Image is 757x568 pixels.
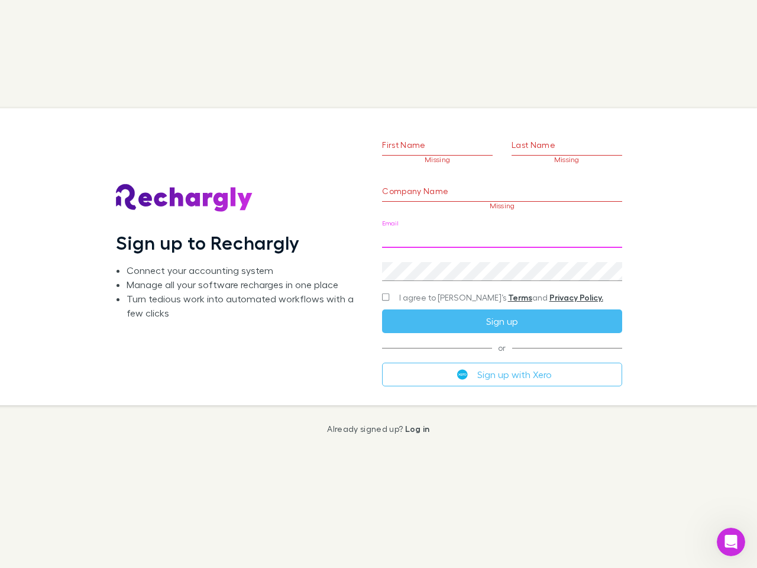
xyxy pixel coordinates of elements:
iframe: Intercom live chat [717,528,745,556]
p: Already signed up? [327,424,429,434]
button: Sign up [382,309,622,333]
p: Missing [382,202,622,210]
a: Log in [405,424,430,434]
button: Sign up with Xero [382,363,622,386]
li: Turn tedious work into automated workflows with a few clicks [127,292,363,320]
p: Missing [512,156,622,164]
p: Missing [382,156,493,164]
a: Privacy Policy. [549,292,603,302]
h1: Sign up to Rechargly [116,231,300,254]
li: Manage all your software recharges in one place [127,277,363,292]
label: Email [382,219,398,228]
span: I agree to [PERSON_NAME]’s and [399,292,603,304]
li: Connect your accounting system [127,263,363,277]
span: or [382,347,622,348]
a: Terms [508,292,532,302]
img: Rechargly's Logo [116,184,253,212]
img: Xero's logo [457,369,468,380]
